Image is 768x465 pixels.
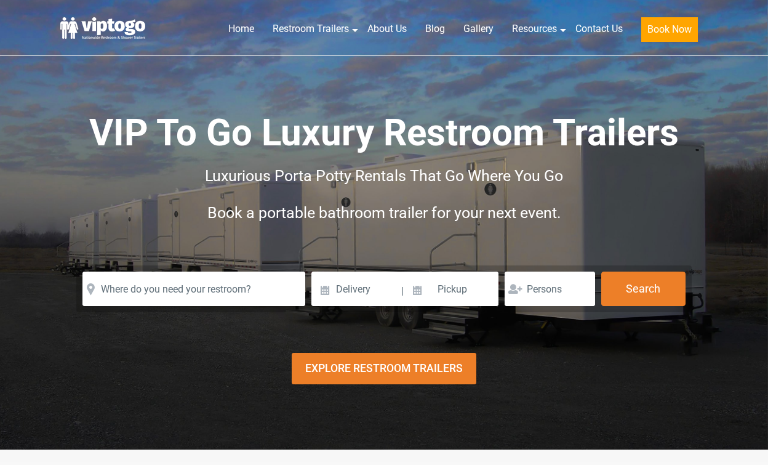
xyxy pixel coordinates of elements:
input: Delivery [311,272,399,306]
a: Resources [503,15,566,42]
a: Contact Us [566,15,632,42]
button: Search [601,272,686,306]
a: Gallery [454,15,503,42]
span: Luxurious Porta Potty Rentals That Go Where You Go [205,167,563,185]
button: Book Now [641,17,698,42]
div: Explore Restroom Trailers [292,353,476,384]
input: Persons [505,272,595,306]
a: Book Now [632,15,707,49]
a: Blog [416,15,454,42]
input: Pickup [405,272,498,306]
a: About Us [358,15,416,42]
a: Restroom Trailers [263,15,358,42]
span: VIP To Go Luxury Restroom Trailers [89,111,679,155]
a: Home [219,15,263,42]
input: Where do you need your restroom? [82,272,305,306]
span: Book a portable bathroom trailer for your next event. [207,204,561,222]
span: | [401,272,404,311]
